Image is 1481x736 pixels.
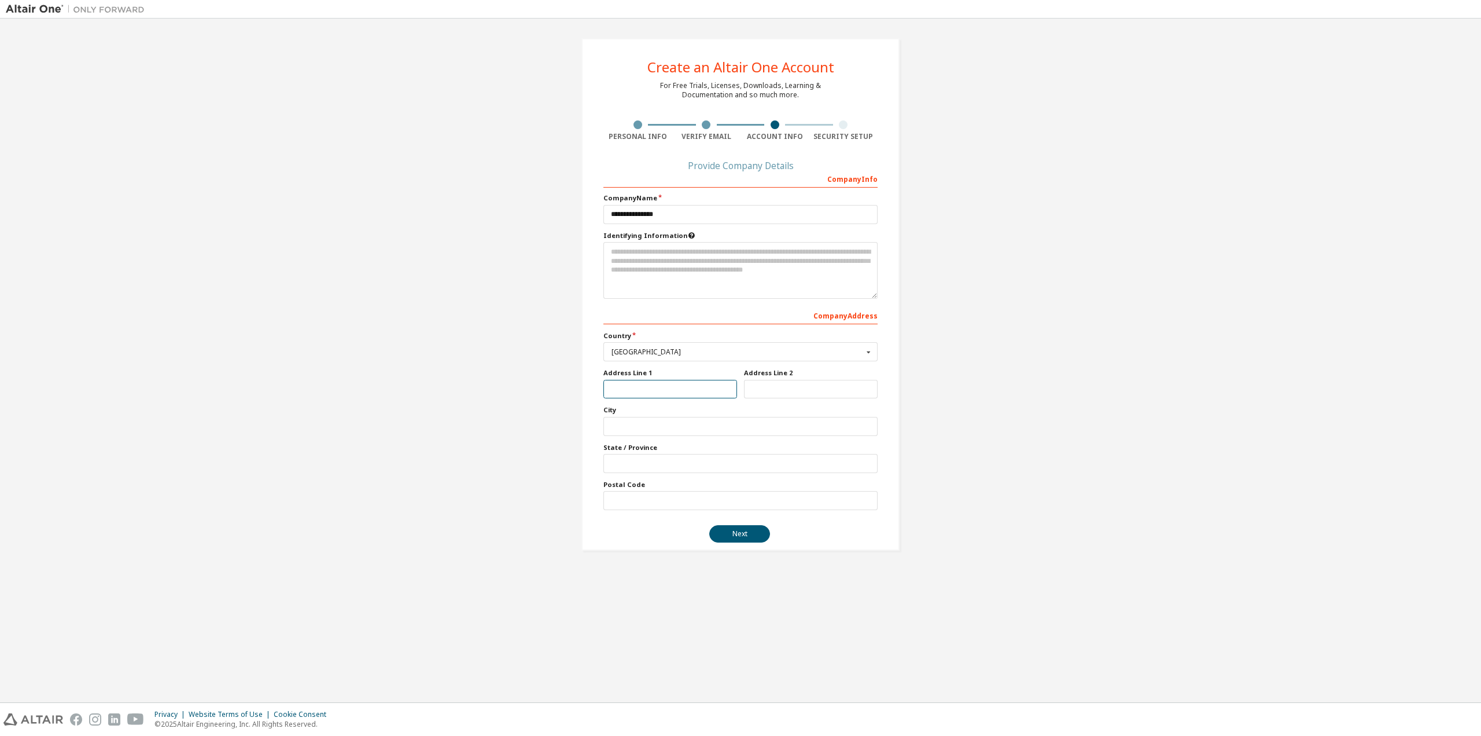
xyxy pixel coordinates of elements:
[603,231,878,240] label: Please provide any information that will help our support team identify your company. Email and n...
[709,525,770,543] button: Next
[603,306,878,324] div: Company Address
[70,713,82,726] img: facebook.svg
[744,368,878,378] label: Address Line 2
[809,132,878,141] div: Security Setup
[603,169,878,188] div: Company Info
[108,713,120,726] img: linkedin.svg
[154,719,333,729] p: © 2025 Altair Engineering, Inc. All Rights Reserved.
[660,81,821,100] div: For Free Trials, Licenses, Downloads, Learning & Documentation and so much more.
[603,331,878,340] label: Country
[603,405,878,415] label: City
[603,162,878,169] div: Provide Company Details
[603,368,737,378] label: Address Line 1
[89,713,101,726] img: instagram.svg
[603,480,878,489] label: Postal Code
[6,3,150,15] img: Altair One
[611,349,863,356] div: [GEOGRAPHIC_DATA]
[154,710,189,719] div: Privacy
[274,710,333,719] div: Cookie Consent
[740,132,809,141] div: Account Info
[603,193,878,203] label: Company Name
[127,713,144,726] img: youtube.svg
[672,132,741,141] div: Verify Email
[3,713,63,726] img: altair_logo.svg
[603,132,672,141] div: Personal Info
[647,60,834,74] div: Create an Altair One Account
[603,443,878,452] label: State / Province
[189,710,274,719] div: Website Terms of Use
